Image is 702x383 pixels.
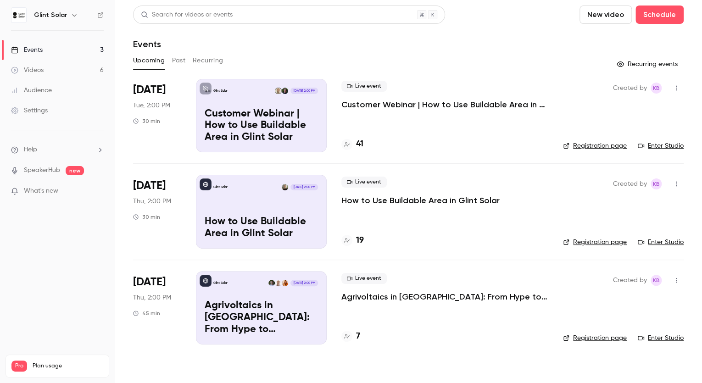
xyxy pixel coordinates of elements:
[290,88,318,94] span: [DATE] 2:00 PM
[213,185,228,189] p: Glint Solar
[193,53,223,68] button: Recurring
[133,178,166,193] span: [DATE]
[205,216,318,240] p: How to Use Buildable Area in Glint Solar
[133,213,160,221] div: 30 min
[133,83,166,97] span: [DATE]
[341,273,387,284] span: Live event
[290,280,318,286] span: [DATE] 2:00 PM
[133,271,181,344] div: Sep 25 Thu, 2:00 PM (Europe/Berlin)
[638,238,684,247] a: Enter Studio
[341,330,360,343] a: 7
[205,108,318,144] p: Customer Webinar | How to Use Buildable Area in Glint Solar
[613,275,647,286] span: Created by
[133,275,166,289] span: [DATE]
[24,166,60,175] a: SpeakerHub
[563,141,627,150] a: Registration page
[613,178,647,189] span: Created by
[196,79,327,152] a: Customer Webinar | How to Use Buildable Area in Glint Solar Glint SolarPatrick ZiolkowskiKersten ...
[133,101,170,110] span: Tue, 2:00 PM
[651,83,662,94] span: Kathy Barrios
[653,83,660,94] span: KB
[11,45,43,55] div: Events
[133,175,181,248] div: Sep 18 Thu, 2:00 PM (Europe/Berlin)
[638,333,684,343] a: Enter Studio
[11,86,52,95] div: Audience
[196,271,327,344] a: Agrivoltaics in Europe: From Hype to ImplementationGlint SolarLise-Marie BieberEven KvellandHaral...
[11,106,48,115] div: Settings
[133,79,181,152] div: Sep 16 Tue, 2:00 PM (Europe/Berlin)
[563,238,627,247] a: Registration page
[282,184,288,190] img: Kai Erspamer
[579,6,632,24] button: New video
[133,39,161,50] h1: Events
[653,178,660,189] span: KB
[282,88,288,94] img: Patrick Ziolkowski
[275,88,281,94] img: Kersten Williams
[133,117,160,125] div: 30 min
[341,177,387,188] span: Live event
[356,138,363,150] h4: 41
[213,281,228,285] p: Glint Solar
[133,293,171,302] span: Thu, 2:00 PM
[653,275,660,286] span: KB
[638,141,684,150] a: Enter Studio
[213,89,228,93] p: Glint Solar
[66,166,84,175] span: new
[341,195,500,206] a: How to Use Buildable Area in Glint Solar
[133,197,171,206] span: Thu, 2:00 PM
[172,53,185,68] button: Past
[11,145,104,155] li: help-dropdown-opener
[356,234,364,247] h4: 19
[341,138,363,150] a: 41
[290,184,318,190] span: [DATE] 2:00 PM
[275,280,281,286] img: Even Kvelland
[341,291,548,302] a: Agrivoltaics in [GEOGRAPHIC_DATA]: From Hype to Implementation
[341,234,364,247] a: 19
[93,187,104,195] iframe: Noticeable Trigger
[635,6,684,24] button: Schedule
[205,300,318,335] p: Agrivoltaics in [GEOGRAPHIC_DATA]: From Hype to Implementation
[196,175,327,248] a: How to Use Buildable Area in Glint Solar Glint SolarKai Erspamer[DATE] 2:00 PMHow to Use Buildabl...
[341,81,387,92] span: Live event
[133,53,165,68] button: Upcoming
[651,275,662,286] span: Kathy Barrios
[141,10,233,20] div: Search for videos or events
[11,361,27,372] span: Pro
[563,333,627,343] a: Registration page
[651,178,662,189] span: Kathy Barrios
[613,57,684,72] button: Recurring events
[24,145,37,155] span: Help
[282,280,288,286] img: Lise-Marie Bieber
[356,330,360,343] h4: 7
[268,280,275,286] img: Harald Olderheim
[11,66,44,75] div: Videos
[11,8,26,22] img: Glint Solar
[341,99,548,110] a: Customer Webinar | How to Use Buildable Area in Glint Solar
[33,362,103,370] span: Plan usage
[34,11,67,20] h6: Glint Solar
[613,83,647,94] span: Created by
[133,310,160,317] div: 45 min
[24,186,58,196] span: What's new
